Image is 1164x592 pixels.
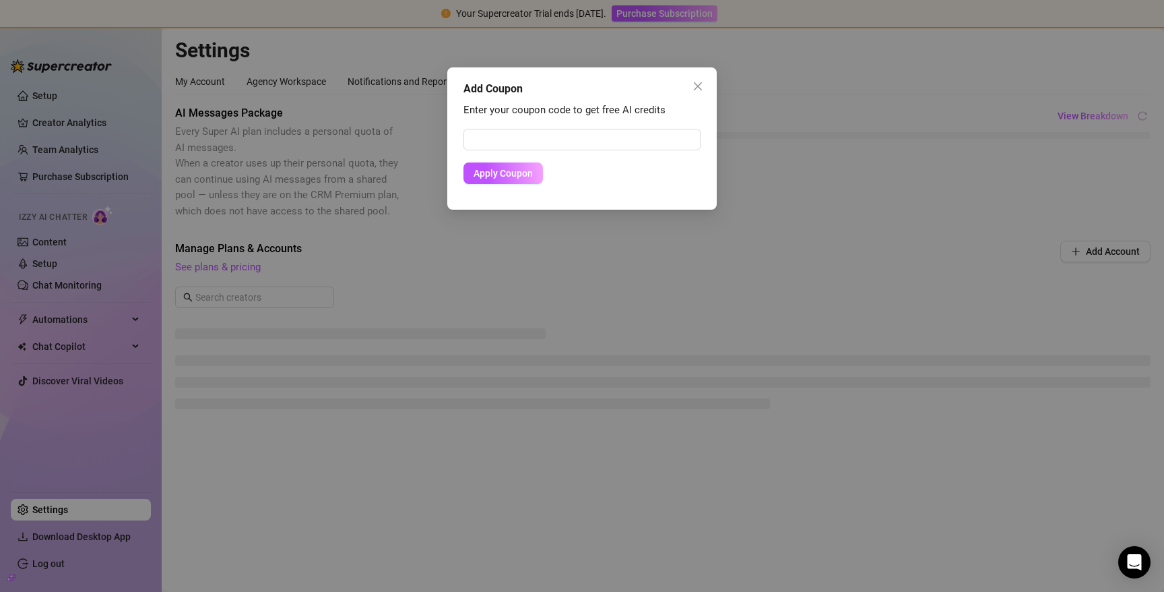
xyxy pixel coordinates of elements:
button: Close [687,76,709,97]
button: Apply Coupon [463,162,543,184]
span: Apply Coupon [474,168,533,179]
div: Enter your coupon code to get free AI credits [463,102,701,119]
span: close [692,81,703,92]
div: Open Intercom Messenger [1118,546,1151,579]
div: Add Coupon [463,81,701,97]
span: Close [687,81,709,92]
